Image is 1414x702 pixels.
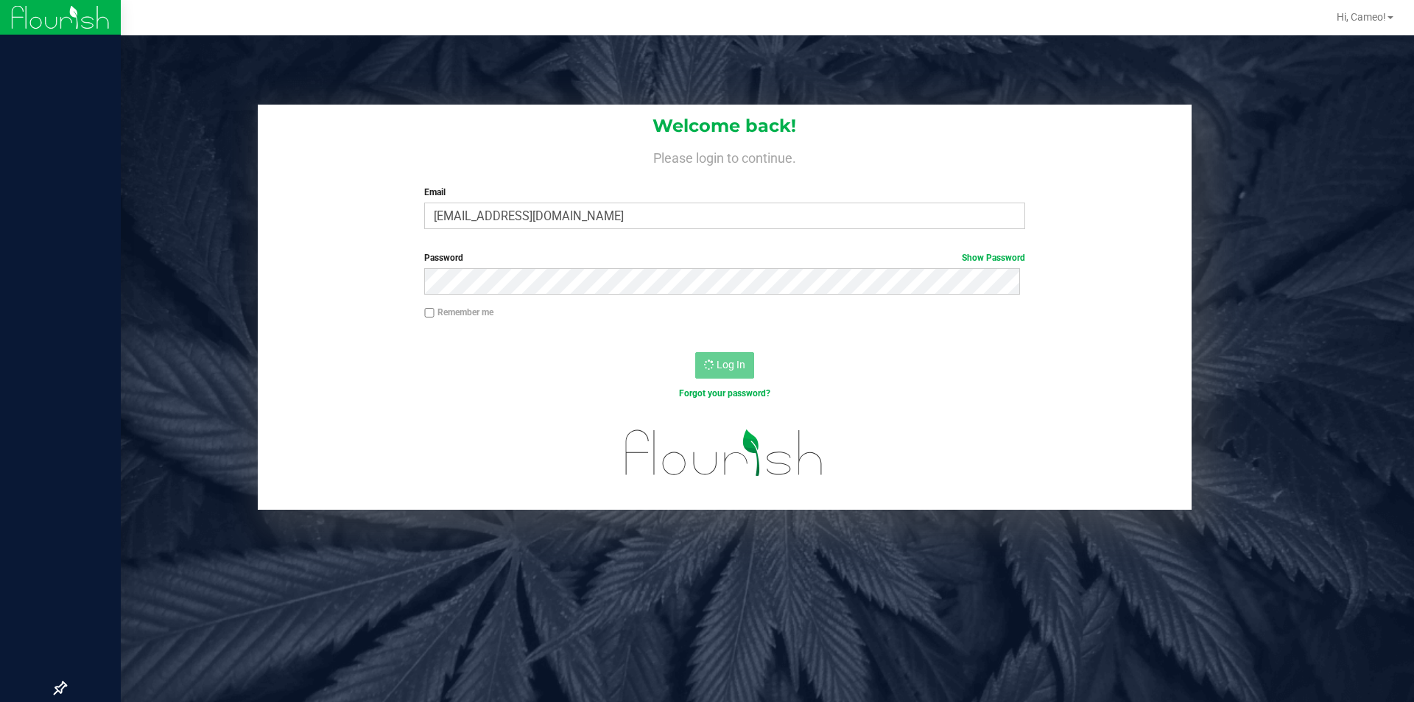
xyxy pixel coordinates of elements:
span: Hi, Cameo! [1337,11,1386,23]
a: Forgot your password? [679,388,770,399]
img: flourish_logo.svg [608,415,841,491]
input: Remember me [424,308,435,318]
button: Log In [695,352,754,379]
label: Email [424,186,1024,199]
a: Show Password [962,253,1025,263]
span: Password [424,253,463,263]
span: Log In [717,359,745,371]
h1: Welcome back! [258,116,1192,136]
h4: Please login to continue. [258,147,1192,165]
label: Remember me [424,306,493,319]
